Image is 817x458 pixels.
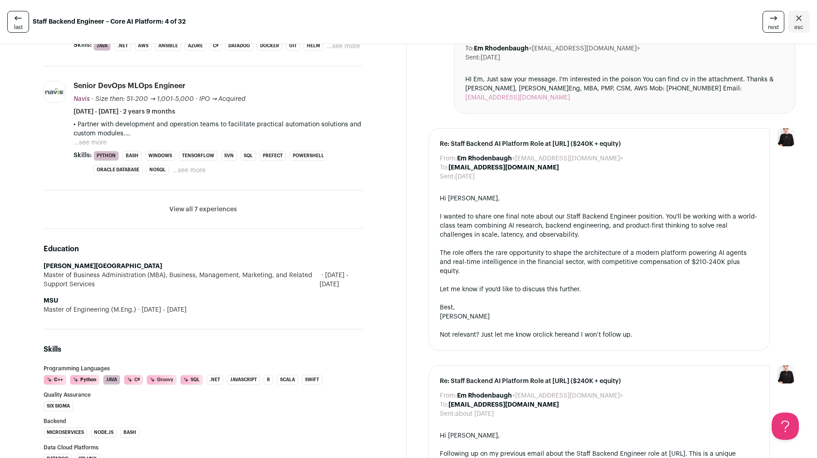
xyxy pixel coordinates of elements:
li: Swift [302,375,322,385]
dt: From: [440,154,457,163]
li: Six Sigma [44,401,73,411]
div: Senior DevOps MLOps Engineer [74,81,186,91]
li: C# [210,41,221,51]
h3: Backend [44,418,363,424]
button: ...see more [74,138,107,147]
span: Skills: [74,40,92,50]
li: bash [123,151,142,161]
span: esc [794,24,803,31]
li: Datadog [225,41,253,51]
button: ...see more [327,42,360,51]
div: Master of Engineering (M.Eng.) [44,305,363,314]
h2: Skills [44,344,363,355]
div: HI Em, Just saw your message. I'm interested in the poison You can find cv in the attachment. Tha... [465,75,784,102]
p: • Partner with development and operation teams to facilitate practical automation solutions and c... [74,120,363,138]
li: R [264,375,273,385]
dt: To: [465,44,474,53]
li: JavaScript [227,375,260,385]
dt: To: [440,163,448,172]
img: 9240684-medium_jpg [777,365,795,383]
dd: [DATE] [455,172,475,181]
span: next [768,24,779,31]
img: 9240684-medium_jpg [777,128,795,146]
h3: Data Cloud Platforms [44,445,363,450]
b: [EMAIL_ADDRESS][DOMAIN_NAME] [448,164,559,171]
div: Master of Business Administration (MBA), Business, Management, Marketing, and Related Support Ser... [44,271,363,289]
strong: Staff Backend Engineer – Core AI Platform: 4 of 32 [33,17,186,26]
a: next [763,11,784,33]
strong: [PERSON_NAME][GEOGRAPHIC_DATA] [44,263,162,269]
span: · Size then: 51-200 → 1,001-5,000 [92,96,194,102]
a: Close [788,11,810,33]
dd: <[EMAIL_ADDRESS][DOMAIN_NAME]> [457,391,623,400]
b: [EMAIL_ADDRESS][DOMAIN_NAME] [448,402,559,408]
li: Azure [185,41,206,51]
li: SQL [241,151,256,161]
li: Docker [257,41,282,51]
li: Python [94,151,119,161]
li: Groovy [147,375,177,385]
button: View all 7 experiences [169,205,237,214]
dt: From: [440,391,457,400]
span: IPO → Acquired [199,96,246,102]
li: Node.js [91,428,117,438]
h3: Quality Assurance [44,392,363,398]
iframe: Help Scout Beacon - Open [772,413,799,440]
li: Java [103,375,120,385]
a: [EMAIL_ADDRESS][DOMAIN_NAME] [465,95,570,101]
li: Microservices [44,428,87,438]
li: NoSQL [146,165,169,175]
h3: Programming Languages [44,366,363,371]
li: .NET [114,41,131,51]
li: .NET [207,375,223,385]
dt: Sent: [440,172,455,181]
li: bash [120,428,139,438]
b: Em Rhodenbaugh [457,393,512,399]
button: ...see more [172,166,206,175]
li: Ansible [155,41,181,51]
dt: To: [440,400,448,409]
dt: Sent: [465,53,481,62]
li: Python [70,375,99,385]
li: Java [94,41,111,51]
li: C++ [44,375,66,385]
li: TensorFlow [179,151,217,161]
li: Scala [277,375,298,385]
a: last [7,11,29,33]
li: SVN [221,151,237,161]
li: PowerShell [290,151,327,161]
li: SQL [180,375,203,385]
strong: MSU [44,298,58,304]
dd: about [DATE] [455,409,494,418]
a: click here [539,332,568,338]
span: Re: Staff Backend AI Platform Role at [URL] ($240K + equity) [440,377,758,386]
span: Re: Staff Backend AI Platform Role at [URL] ($240K + equity) [440,139,758,149]
li: Oracle Database [94,165,143,175]
span: Skills: [74,151,92,160]
dd: <[EMAIL_ADDRESS][DOMAIN_NAME]> [474,44,640,53]
img: 0b1f4dd3082862ed9027862781dd862c03d580f800c72c67486db0de9a7587e6.jpg [44,81,65,102]
b: Em Rhodenbaugh [457,155,512,162]
li: C# [124,375,143,385]
h2: Education [44,244,363,254]
div: Hi [PERSON_NAME], I wanted to share one final note about our Staff Backend Engineer position. You... [440,194,758,339]
li: Helm [304,41,323,51]
span: Navis [74,96,90,102]
b: Em Rhodenbaugh [474,45,529,52]
dd: [DATE] [481,53,500,62]
dt: Sent: [440,409,455,418]
li: Git [286,41,300,51]
li: Windows [145,151,175,161]
li: AWS [135,41,152,51]
span: [DATE] - [DATE] [136,305,187,314]
span: [DATE] - [DATE] · 2 years 9 months [74,107,175,116]
span: · [196,95,197,104]
span: last [14,24,23,31]
span: [DATE] - [DATE] [320,271,363,289]
dd: <[EMAIL_ADDRESS][DOMAIN_NAME]> [457,154,623,163]
li: Prefect [260,151,286,161]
